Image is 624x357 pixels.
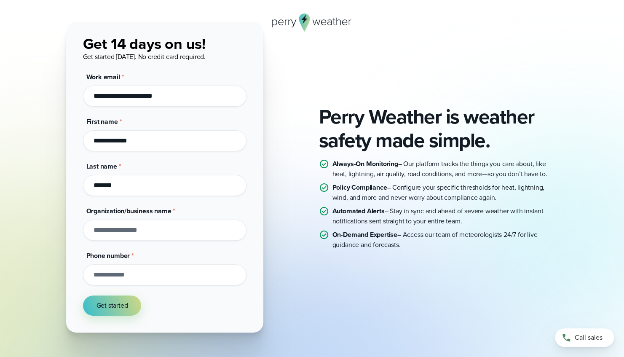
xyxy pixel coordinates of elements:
span: Call sales [575,333,603,343]
button: Get started [83,295,142,316]
span: Get started [DATE]. No credit card required. [83,52,206,62]
strong: Automated Alerts [332,206,385,216]
h2: Perry Weather is weather safety made simple. [319,105,558,152]
span: Get started [96,301,128,311]
span: Work email [86,72,120,82]
p: – Configure your specific thresholds for heat, lightning, wind, and more and never worry about co... [332,183,558,203]
a: Call sales [555,328,614,347]
strong: Always-On Monitoring [332,159,398,169]
span: Phone number [86,251,130,260]
p: – Our platform tracks the things you care about, like heat, lightning, air quality, road conditio... [332,159,558,179]
span: Last name [86,161,117,171]
strong: On-Demand Expertise [332,230,397,239]
strong: Policy Compliance [332,183,387,192]
span: First name [86,117,118,126]
p: – Stay in sync and ahead of severe weather with instant notifications sent straight to your entir... [332,206,558,226]
span: Organization/business name [86,206,171,216]
span: Get 14 days on us! [83,32,206,55]
p: – Access our team of meteorologists 24/7 for live guidance and forecasts. [332,230,558,250]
